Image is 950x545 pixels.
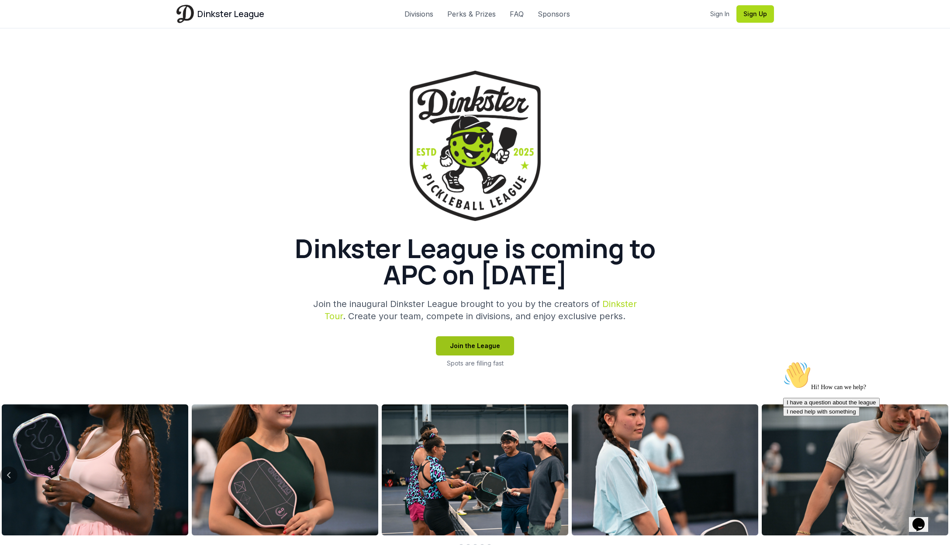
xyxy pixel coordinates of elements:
img: :wave: [3,3,31,31]
span: Dinkster League [197,8,264,20]
a: Dinkster League [176,5,264,23]
h1: Dinkster League is coming to APC on [DATE] [266,235,685,287]
a: Perks & Prizes [447,9,496,19]
img: Dinkster [176,5,194,23]
a: FAQ [510,9,524,19]
p: Join the inaugural Dinkster League brought to you by the creators of . Create your team, compete ... [307,298,643,322]
a: Divisions [404,9,433,19]
button: I have a question about the league [3,40,100,49]
button: I need help with something [3,49,80,59]
a: Sign In [710,10,729,18]
p: Spots are filling fast [447,359,504,368]
iframe: chat widget [909,506,937,532]
img: Dinkster League [410,71,541,221]
span: Hi! How can we help? [3,26,86,33]
a: Sponsors [538,9,570,19]
div: 👋Hi! How can we help?I have a question about the leagueI need help with something [3,3,161,59]
button: Sign Up [736,5,774,23]
button: Join the League [436,336,514,355]
iframe: chat widget [780,358,937,501]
